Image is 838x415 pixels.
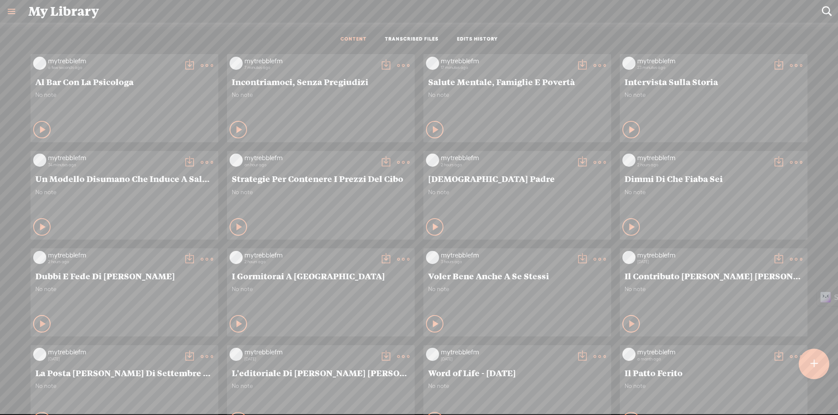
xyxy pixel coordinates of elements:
div: 34 minutes ago [48,162,179,168]
span: Intervista Sulla Storia [625,76,803,87]
div: [DATE] [48,357,179,362]
div: 17 minutes ago [441,65,572,70]
div: [DATE] [637,259,768,264]
span: Salute Mentale, Famiglie E Povertà [428,76,606,87]
span: No note [625,285,803,293]
img: videoLoading.png [33,251,46,264]
span: Word of Life - [DATE] [428,367,606,378]
img: videoLoading.png [230,348,243,361]
div: a month ago [637,357,768,362]
div: mytrebblefm [48,154,179,162]
div: mytrebblefm [244,251,375,260]
span: No note [232,91,410,99]
img: videoLoading.png [622,154,635,167]
span: Al Bar Con La Psicologa [35,76,213,87]
span: La Posta [PERSON_NAME] Di Settembre 2025 [35,367,213,378]
div: mytrebblefm [48,251,179,260]
img: videoLoading.png [33,348,46,361]
img: videoLoading.png [230,251,243,264]
div: mytrebblefm [637,251,768,260]
img: videoLoading.png [622,348,635,361]
img: videoLoading.png [426,57,439,70]
div: an hour ago [244,162,375,168]
div: 2 hours ago [637,162,768,168]
span: Dimmi Di Che Fiaba Sei [625,173,803,184]
span: No note [232,382,410,390]
span: No note [35,91,213,99]
img: videoLoading.png [622,251,635,264]
span: Il Contributo [PERSON_NAME] [PERSON_NAME] [625,271,803,281]
span: Dubbi E Fede Di [PERSON_NAME] [35,271,213,281]
span: Un Modello Disumano Che Induce A Salvarsi Da Soli [35,173,213,184]
span: Il Patto Ferito [625,367,803,378]
div: 3 hours ago [441,259,572,264]
div: 7 minutes ago [244,65,375,70]
span: No note [625,91,803,99]
span: No note [35,189,213,196]
span: No note [625,382,803,390]
span: L'editoriale Di [PERSON_NAME] [PERSON_NAME] Di Settembre 2025 [232,367,410,378]
div: mytrebblefm [441,348,572,357]
div: mytrebblefm [637,57,768,65]
div: mytrebblefm [244,154,375,162]
span: No note [35,285,213,293]
span: No note [428,91,606,99]
a: TRANSCRIBED FILES [385,36,439,43]
span: Incontriamoci, Senza Pregiudizi [232,76,410,87]
img: videoLoading.png [426,251,439,264]
div: a few seconds ago [48,65,179,70]
span: I Gormitorai A [GEOGRAPHIC_DATA] [232,271,410,281]
div: mytrebblefm [441,154,572,162]
div: 2 hours ago [48,259,179,264]
img: videoLoading.png [33,154,46,167]
img: videoLoading.png [426,348,439,361]
div: mytrebblefm [441,251,572,260]
div: 2 hours ago [441,162,572,168]
span: No note [232,285,410,293]
div: 23 minutes ago [637,65,768,70]
img: videoLoading.png [33,57,46,70]
span: No note [428,189,606,196]
div: mytrebblefm [48,57,179,65]
img: videoLoading.png [426,154,439,167]
span: No note [428,285,606,293]
div: mytrebblefm [637,348,768,357]
span: [DEMOGRAPHIC_DATA] Padre [428,173,606,184]
div: mytrebblefm [48,348,179,357]
div: mytrebblefm [637,154,768,162]
div: 2 hours ago [244,259,375,264]
a: EDITS HISTORY [457,36,498,43]
span: No note [428,382,606,390]
span: No note [35,382,213,390]
span: Strategie Per Contenere I Prezzi Del Cibo [232,173,410,184]
img: videoLoading.png [622,57,635,70]
div: [DATE] [441,357,572,362]
div: mytrebblefm [244,57,375,65]
img: videoLoading.png [230,57,243,70]
div: mytrebblefm [441,57,572,65]
a: CONTENT [340,36,367,43]
span: No note [232,189,410,196]
div: [DATE] [244,357,375,362]
span: No note [625,189,803,196]
span: Voler Bene Anche A Se Stessi [428,271,606,281]
img: videoLoading.png [230,154,243,167]
div: mytrebblefm [244,348,375,357]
